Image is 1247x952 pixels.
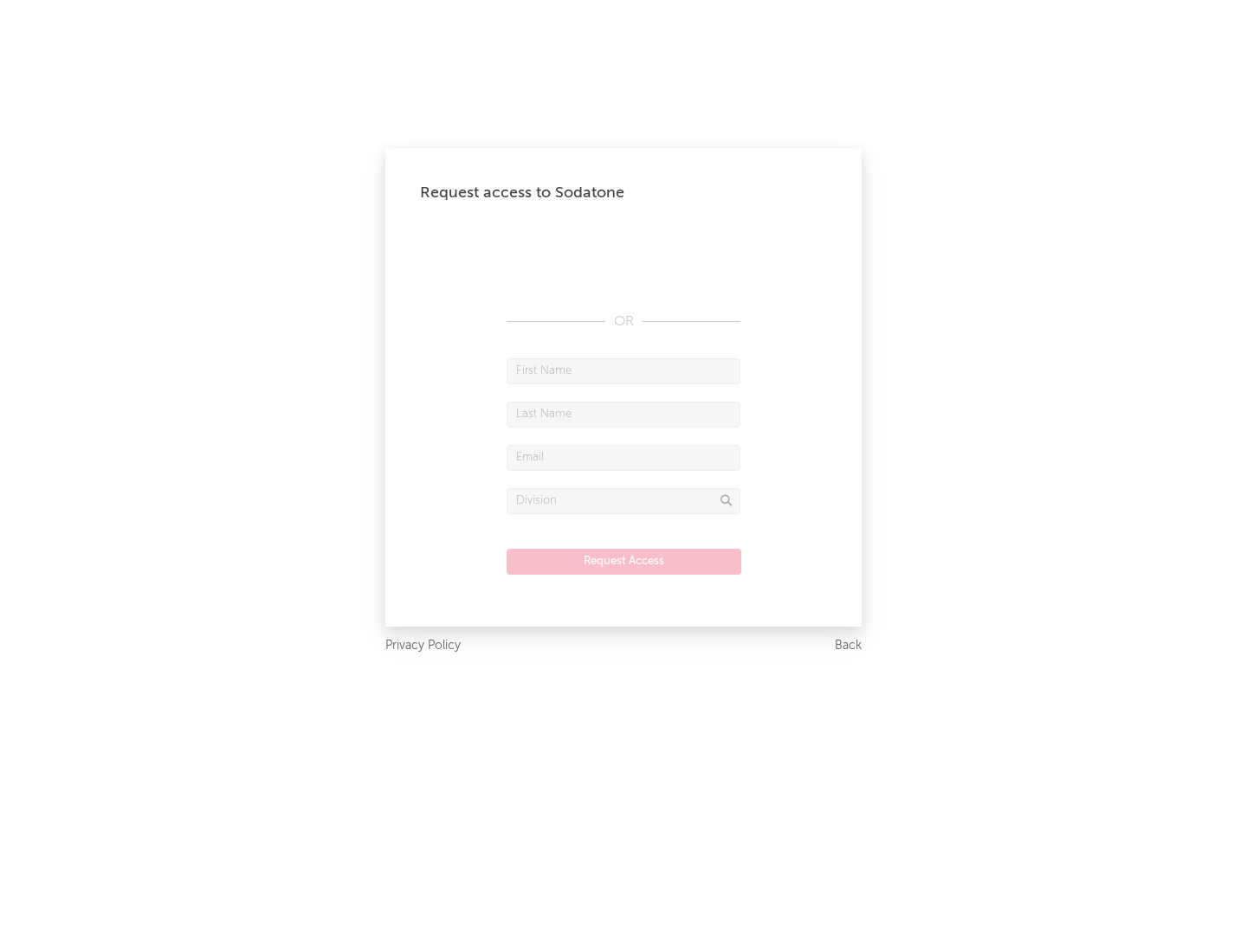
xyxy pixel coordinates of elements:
input: First Name [507,358,740,384]
a: Privacy Policy [385,635,461,657]
div: Request access to Sodatone [420,183,827,203]
div: OR [507,312,740,332]
input: Last Name [507,402,740,428]
input: Email [507,445,740,471]
input: Division [507,488,740,514]
button: Request Access [507,549,741,575]
a: Back [835,635,862,657]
